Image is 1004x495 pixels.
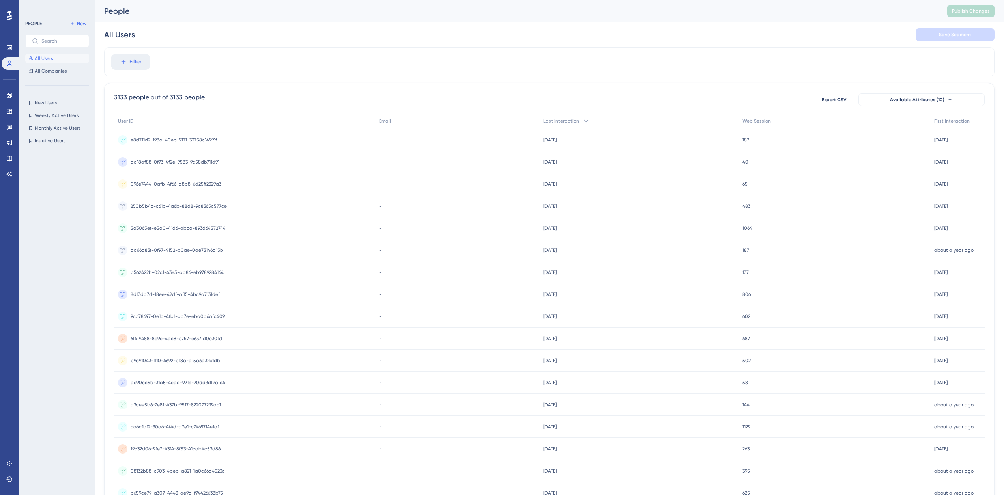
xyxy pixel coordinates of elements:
[939,32,971,38] span: Save Segment
[35,100,57,106] span: New Users
[742,181,748,187] span: 65
[131,468,225,474] span: 08132b88-c903-4beb-a821-1a0c66d4523c
[858,93,985,106] button: Available Attributes (10)
[934,380,948,385] time: [DATE]
[35,125,80,131] span: Monthly Active Users
[543,336,557,341] time: [DATE]
[131,402,221,408] span: a3cee5b6-7e81-437b-9517-822077299ac1
[25,98,89,108] button: New Users
[543,402,557,408] time: [DATE]
[131,446,221,452] span: 19c32d06-9fe7-43f4-8f53-41cab4c53d86
[131,424,219,430] span: ca6cfbf2-30a6-4f4d-a7e1-c7469714e1af
[170,93,205,102] div: 3133 people
[742,446,750,452] span: 263
[742,380,748,386] span: 58
[379,468,381,474] span: -
[25,20,42,27] div: PEOPLE
[543,203,557,209] time: [DATE]
[934,181,948,187] time: [DATE]
[25,111,89,120] button: Weekly Active Users
[41,38,82,44] input: Search
[916,28,995,41] button: Save Segment
[131,247,223,253] span: dd66d83f-0f97-4152-b0ae-0ae73146d15b
[118,118,134,124] span: User ID
[742,313,750,320] span: 602
[379,203,381,209] span: -
[379,424,381,430] span: -
[934,159,948,165] time: [DATE]
[543,314,557,319] time: [DATE]
[379,446,381,452] span: -
[543,446,557,452] time: [DATE]
[742,118,771,124] span: Web Session
[129,57,142,67] span: Filter
[131,225,226,231] span: 5a3065ef-e5a0-41d6-abca-893d64572744
[543,358,557,363] time: [DATE]
[742,137,749,143] span: 187
[67,19,89,28] button: New
[379,137,381,143] span: -
[543,159,557,165] time: [DATE]
[25,54,89,63] button: All Users
[35,68,67,74] span: All Companies
[742,424,750,430] span: 1129
[131,335,222,342] span: 6f4f9488-8e9e-4dc8-b757-e637fd0e30fd
[543,270,557,275] time: [DATE]
[379,357,381,364] span: -
[114,93,149,102] div: 3133 people
[25,123,89,133] button: Monthly Active Users
[934,468,974,474] time: about a year ago
[934,358,948,363] time: [DATE]
[379,335,381,342] span: -
[379,269,381,275] span: -
[543,137,557,143] time: [DATE]
[934,270,948,275] time: [DATE]
[543,468,557,474] time: [DATE]
[934,247,974,253] time: about a year ago
[543,181,557,187] time: [DATE]
[25,136,89,145] button: Inactive Users
[131,357,220,364] span: b9c91043-ff10-4692-bf8a-d15a6d32b1db
[934,292,948,297] time: [DATE]
[543,380,557,385] time: [DATE]
[890,97,944,103] span: Available Attributes (10)
[543,424,557,430] time: [DATE]
[131,291,220,298] span: 8df3dd7d-18ee-42df-aff5-4bc9a7131def
[742,402,750,408] span: 144
[934,446,948,452] time: [DATE]
[543,118,579,124] span: Last Interaction
[379,159,381,165] span: -
[25,66,89,76] button: All Companies
[742,269,749,275] span: 137
[947,5,995,17] button: Publish Changes
[742,159,748,165] span: 40
[822,97,847,103] span: Export CSV
[379,247,381,253] span: -
[111,54,150,70] button: Filter
[742,203,750,209] span: 483
[131,269,224,275] span: b562422b-02c1-43e5-ad86-eb9789284164
[131,181,221,187] span: 096e7444-0afb-4f66-a8b8-6d25ff2329a3
[543,247,557,253] time: [DATE]
[742,247,749,253] span: 187
[35,112,79,119] span: Weekly Active Users
[104,6,927,17] div: People
[543,292,557,297] time: [DATE]
[379,118,391,124] span: Email
[131,159,219,165] span: dd18af88-0f73-4f2e-9583-9c58db711d91
[104,29,135,40] div: All Users
[934,137,948,143] time: [DATE]
[934,402,974,408] time: about a year ago
[543,225,557,231] time: [DATE]
[952,8,990,14] span: Publish Changes
[742,225,752,231] span: 1064
[379,313,381,320] span: -
[934,424,974,430] time: about a year ago
[814,93,854,106] button: Export CSV
[742,468,750,474] span: 395
[151,93,168,102] div: out of
[934,336,948,341] time: [DATE]
[131,203,227,209] span: 250b5b4c-c61b-4a6b-88d8-9c8365c577ce
[379,380,381,386] span: -
[35,138,65,144] span: Inactive Users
